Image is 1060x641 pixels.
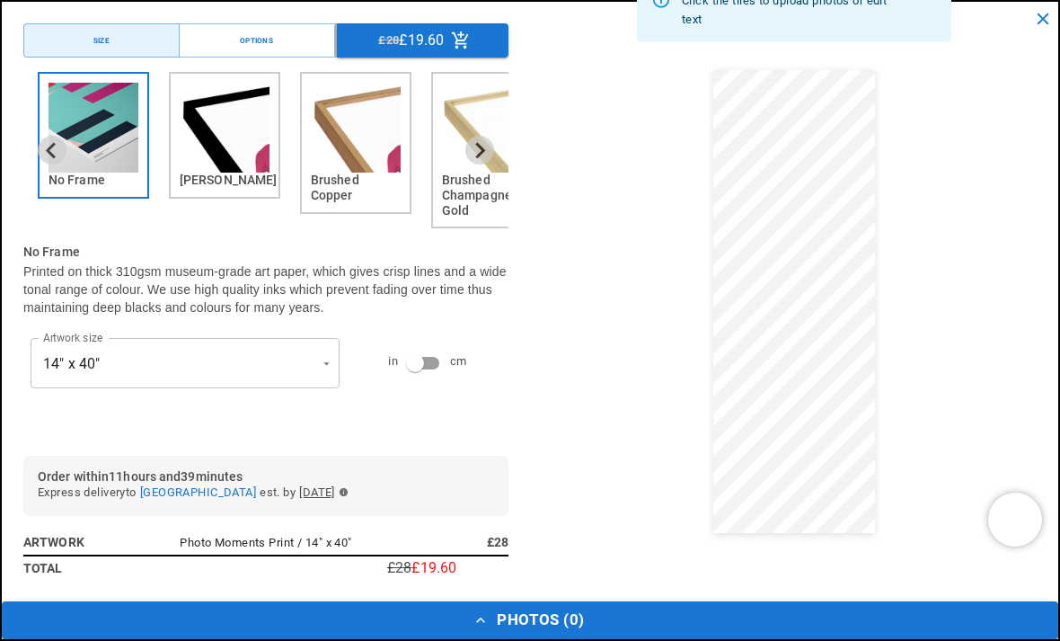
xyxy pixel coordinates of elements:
span: Photo Moments Print / 14" x 40" [180,536,351,549]
button: Options [179,23,335,58]
h6: No Frame [23,243,508,263]
span: in [388,352,398,371]
h6: £28 [387,532,508,552]
p: Printed on thick 310gsm museum-grade art paper, which gives crisp lines and a wide tonal range of... [23,263,508,316]
div: Options [240,34,273,47]
h6: Order within 11 hours and 39 minutes [38,470,494,483]
span: Express delivery to [38,483,137,503]
iframe: Chatra live chat [988,493,1042,547]
button: Previous slide [38,136,66,165]
li: 2 of 6 [169,72,286,228]
table: simple table [23,530,508,580]
p: £19.60 [411,561,456,575]
h6: Artwork [23,532,145,552]
span: [GEOGRAPHIC_DATA] [140,485,256,499]
span: cm [450,352,467,371]
span: est. by [260,483,296,503]
label: Artwork size [43,330,102,345]
button: Photos (0) [2,601,1058,639]
span: [DATE] [299,483,335,503]
li: 1 of 6 [38,72,155,228]
h6: Brushed Copper [311,173,401,203]
div: Menu buttons [23,23,508,58]
p: £28 [387,561,411,575]
h6: Brushed Champagne Gold [442,173,532,218]
h6: Total [23,558,145,578]
button: £28£19.60 [337,23,508,58]
p: £19.60 [399,33,444,48]
li: 4 of 6 [431,72,548,228]
h6: [PERSON_NAME] [180,173,269,188]
h6: No Frame [49,173,138,188]
button: close [1026,2,1060,36]
div: 14" x 40" [31,338,340,388]
li: 3 of 6 [300,72,417,228]
button: Next slide [465,136,494,165]
button: Size [23,23,180,58]
div: Frame Option [23,72,508,228]
div: Size [93,34,110,47]
span: £28 [378,31,399,50]
button: [GEOGRAPHIC_DATA] [140,483,256,503]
